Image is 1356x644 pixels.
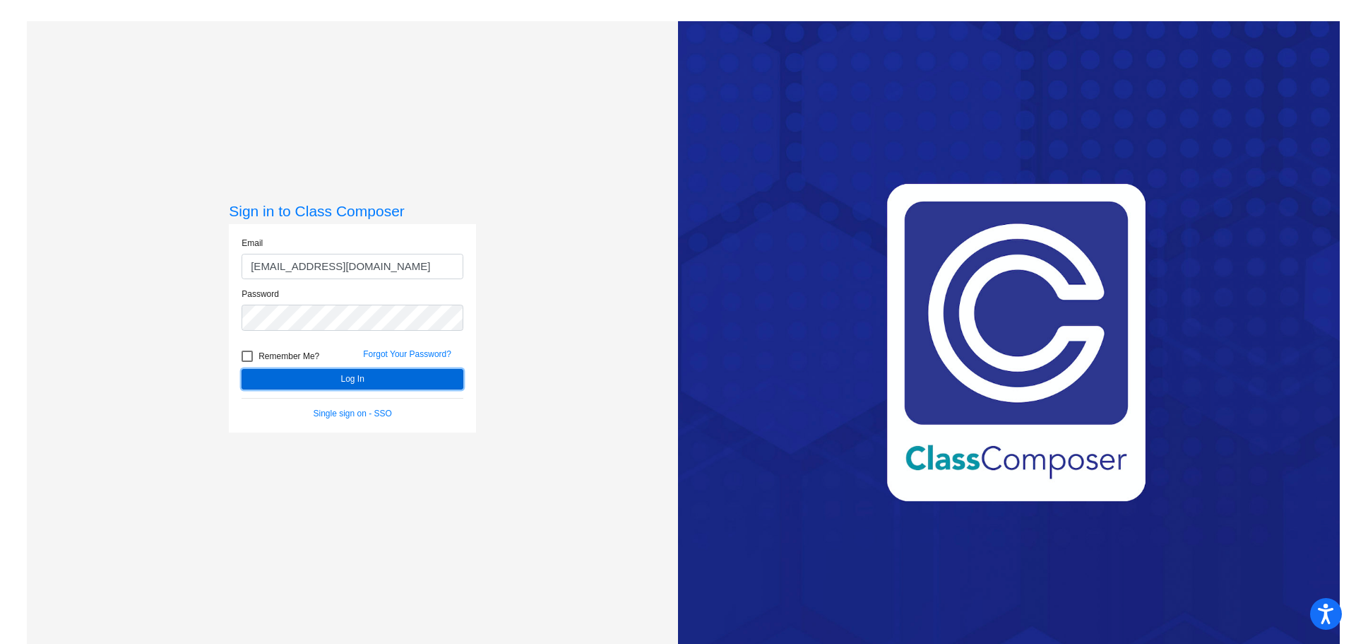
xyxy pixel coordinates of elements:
[229,202,476,220] h3: Sign in to Class Composer
[242,288,279,300] label: Password
[242,369,463,390] button: Log In
[314,409,392,418] a: Single sign on - SSO
[363,349,451,359] a: Forgot Your Password?
[258,348,319,365] span: Remember Me?
[242,237,263,250] label: Email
